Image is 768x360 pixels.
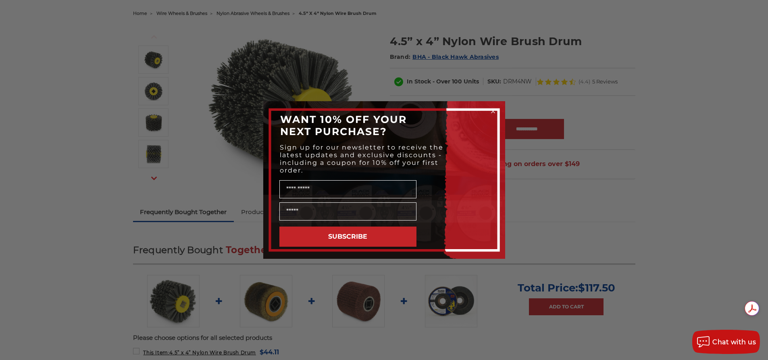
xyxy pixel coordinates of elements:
span: Sign up for our newsletter to receive the latest updates and exclusive discounts - including a co... [280,144,443,174]
span: Chat with us [712,338,756,346]
button: Close dialog [489,107,497,115]
span: WANT 10% OFF YOUR NEXT PURCHASE? [280,113,407,137]
input: Email [279,202,416,221]
button: Chat with us [692,330,760,354]
button: SUBSCRIBE [279,227,416,247]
